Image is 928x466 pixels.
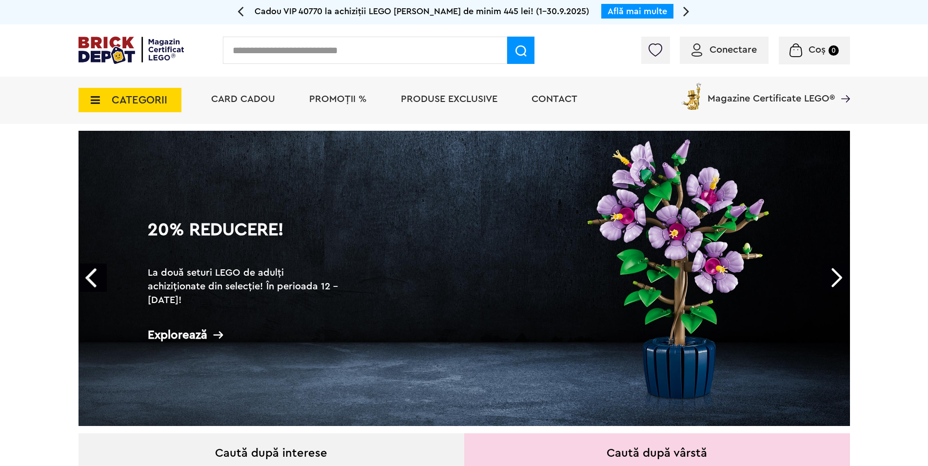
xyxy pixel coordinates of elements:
span: Cadou VIP 40770 la achiziții LEGO [PERSON_NAME] de minim 445 lei! (1-30.9.2025) [255,7,589,16]
a: Magazine Certificate LEGO® [835,81,850,91]
a: PROMOȚII % [309,94,367,104]
a: 20% Reducere!La două seturi LEGO de adulți achiziționate din selecție! În perioada 12 - [DATE]!Ex... [79,131,850,426]
h1: 20% Reducere! [148,221,343,256]
a: Next [822,263,850,292]
a: Prev [79,263,107,292]
span: Magazine Certificate LEGO® [708,81,835,103]
a: Află mai multe [608,7,667,16]
a: Card Cadou [211,94,275,104]
div: Explorează [148,329,343,341]
h2: La două seturi LEGO de adulți achiziționate din selecție! În perioada 12 - [DATE]! [148,266,343,307]
span: CATEGORII [112,95,167,105]
span: Conectare [710,45,757,55]
a: Contact [532,94,577,104]
a: Conectare [691,45,757,55]
a: Produse exclusive [401,94,497,104]
small: 0 [829,45,839,56]
span: Coș [809,45,826,55]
